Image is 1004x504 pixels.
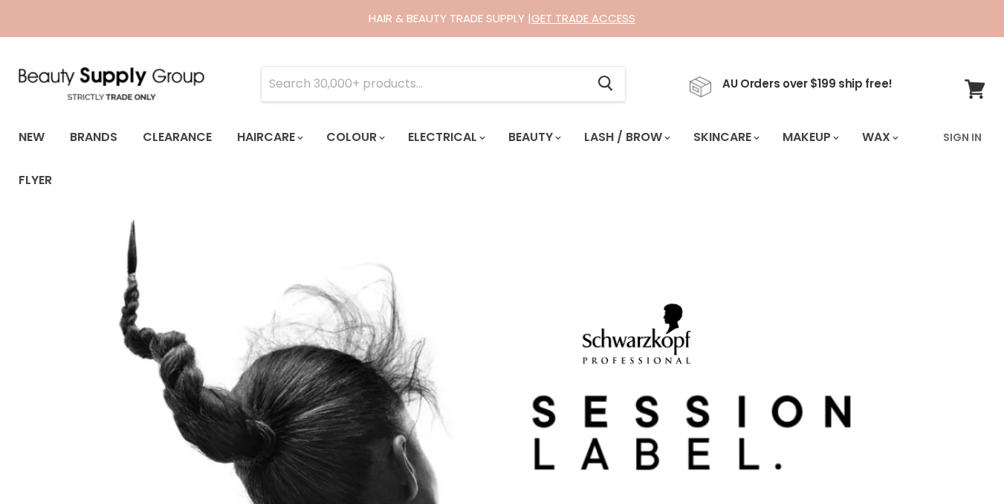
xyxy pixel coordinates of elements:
[261,66,626,102] form: Product
[497,122,570,153] a: Beauty
[59,122,129,153] a: Brands
[586,67,625,101] button: Search
[262,67,586,101] input: Search
[573,122,679,153] a: Lash / Brow
[934,122,991,153] a: Sign In
[851,122,907,153] a: Wax
[930,434,989,489] iframe: Gorgias live chat messenger
[397,122,494,153] a: Electrical
[7,165,63,196] a: Flyer
[531,10,635,26] a: GET TRADE ACCESS
[7,116,934,202] ul: Main menu
[771,122,848,153] a: Makeup
[682,122,768,153] a: Skincare
[226,122,312,153] a: Haircare
[315,122,394,153] a: Colour
[7,122,56,153] a: New
[132,122,223,153] a: Clearance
